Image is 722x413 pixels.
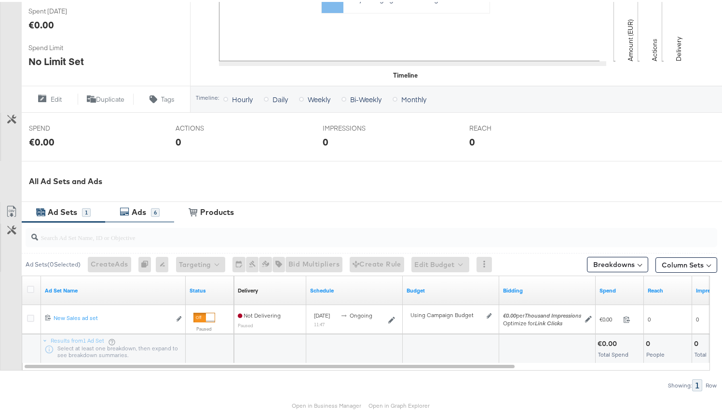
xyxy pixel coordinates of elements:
button: Edit [21,92,78,103]
div: 1 [692,377,702,389]
sub: 11:47 [314,320,325,325]
div: €0.00 [28,16,54,30]
span: IMPRESSIONS [323,122,395,131]
span: per [503,310,581,317]
span: €0.00 [599,314,619,321]
div: Ad Sets ( 0 Selected) [26,258,81,267]
button: Breakdowns [587,255,648,270]
span: Spend Limit [28,41,101,51]
div: Delivery [238,285,258,293]
span: ongoing [350,310,372,317]
span: Monthly [401,93,426,102]
div: Products [200,205,234,216]
button: Tags [134,92,190,103]
span: Duplicate [96,93,124,102]
div: €0.00 [29,133,54,147]
em: Link Clicks [535,318,562,325]
span: Bi-Weekly [350,93,381,102]
a: Shows the current state of your Ad Set. [190,285,230,293]
span: Daily [272,93,288,102]
a: Shows when your Ad Set is scheduled to deliver. [310,285,399,293]
div: 0 [323,133,328,147]
div: Showing: [668,380,692,387]
div: 0 [646,337,653,346]
div: No Limit Set [28,53,84,67]
div: Optimize for [503,318,581,325]
a: Open in Graph Explorer [369,400,430,407]
span: ACTIONS [176,122,248,131]
div: 0 [138,255,156,270]
a: New Sales ad set [54,312,171,322]
div: 0 [176,133,181,147]
div: Row [705,380,717,387]
span: SPEND [29,122,101,131]
label: Paused [193,324,215,330]
span: People [646,349,665,356]
div: Ad Sets [48,205,77,216]
a: Your Ad Set name. [45,285,182,293]
span: Total [695,349,707,356]
a: The number of people your ad was served to. [648,285,688,293]
em: Thousand Impressions [525,310,581,317]
div: 1 [82,206,91,215]
span: 0 [696,314,699,321]
a: Reflects the ability of your Ad Set to achieve delivery based on ad states, schedule and budget. [238,285,258,293]
span: REACH [469,122,542,131]
div: €0.00 [598,337,620,346]
button: Duplicate [78,92,134,103]
span: [DATE] [314,310,330,317]
button: Column Sets [655,255,717,271]
span: Hourly [232,93,253,102]
div: Using Campaign Budget [410,309,484,317]
div: New Sales ad set [54,312,171,320]
a: Shows your bid and optimisation settings for this Ad Set. [503,285,592,293]
span: Not Delivering [238,310,281,317]
a: Shows the current budget of Ad Set. [407,285,495,293]
input: Search Ad Set Name, ID or Objective [38,222,655,241]
span: Spent [DATE] [28,5,101,14]
em: €0.00 [503,310,516,317]
div: 6 [151,206,160,215]
a: Open in Business Manager [292,400,362,407]
div: 0 [469,133,475,147]
sub: Paused [238,320,253,326]
span: Edit [51,93,62,102]
div: Timeline: [195,93,219,99]
span: 0 [648,314,651,321]
a: The total amount spent to date. [599,285,640,293]
div: Ads [132,205,146,216]
span: Tags [161,93,175,102]
div: 0 [694,337,701,346]
span: Total Spend [598,349,628,356]
span: Weekly [308,93,330,102]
